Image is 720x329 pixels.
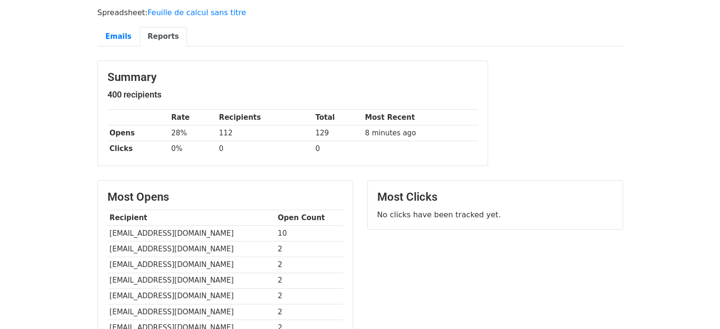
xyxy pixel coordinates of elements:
th: Most Recent [363,110,478,125]
th: Clicks [107,141,169,157]
td: 2 [276,241,343,257]
th: Rate [169,110,217,125]
iframe: Chat Widget [673,284,720,329]
td: [EMAIL_ADDRESS][DOMAIN_NAME] [107,288,276,304]
th: Opens [107,125,169,141]
td: 112 [217,125,313,141]
h5: 400 recipients [107,89,478,100]
td: 2 [276,257,343,273]
th: Total [313,110,363,125]
td: [EMAIL_ADDRESS][DOMAIN_NAME] [107,304,276,320]
td: 0 [217,141,313,157]
p: Spreadsheet: [98,8,623,18]
td: 0% [169,141,217,157]
td: 129 [313,125,363,141]
td: 0 [313,141,363,157]
p: No clicks have been tracked yet. [377,210,613,220]
th: Open Count [276,210,343,226]
th: Recipient [107,210,276,226]
a: Feuille de calcul sans titre [148,8,246,17]
td: 8 minutes ago [363,125,478,141]
th: Recipients [217,110,313,125]
td: 28% [169,125,217,141]
td: 2 [276,273,343,288]
h3: Most Clicks [377,190,613,204]
td: [EMAIL_ADDRESS][DOMAIN_NAME] [107,273,276,288]
td: [EMAIL_ADDRESS][DOMAIN_NAME] [107,226,276,241]
td: [EMAIL_ADDRESS][DOMAIN_NAME] [107,241,276,257]
td: 10 [276,226,343,241]
td: 2 [276,288,343,304]
h3: Summary [107,71,478,84]
h3: Most Opens [107,190,343,204]
div: Widget de chat [673,284,720,329]
a: Reports [140,27,187,46]
td: 2 [276,304,343,320]
td: [EMAIL_ADDRESS][DOMAIN_NAME] [107,257,276,273]
a: Emails [98,27,140,46]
